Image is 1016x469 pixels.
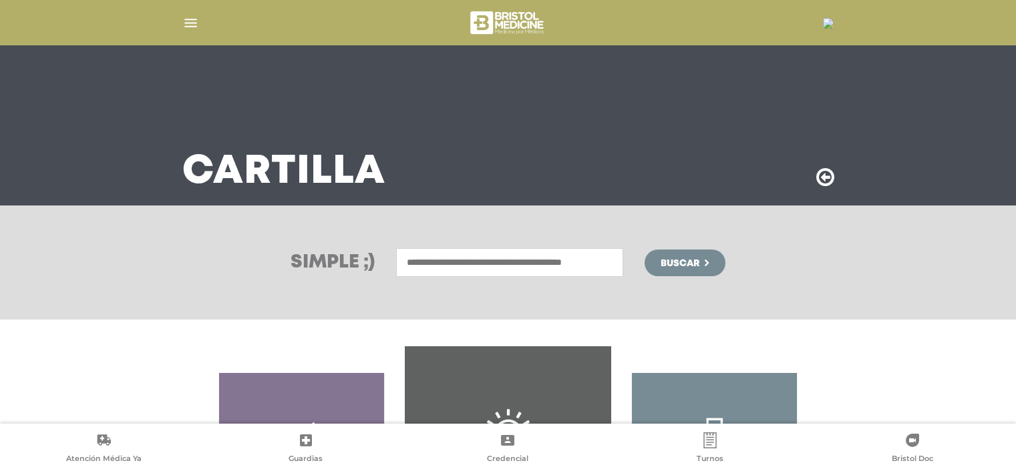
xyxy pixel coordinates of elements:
[182,15,199,31] img: Cober_menu-lines-white.svg
[661,259,699,268] span: Buscar
[289,454,323,466] span: Guardias
[205,432,407,466] a: Guardias
[811,432,1013,466] a: Bristol Doc
[609,432,812,466] a: Turnos
[823,18,834,29] img: 40623
[468,7,548,39] img: bristol-medicine-blanco.png
[892,454,933,466] span: Bristol Doc
[645,250,725,276] button: Buscar
[697,454,723,466] span: Turnos
[182,155,385,189] h3: Cartilla
[487,454,528,466] span: Credencial
[407,432,609,466] a: Credencial
[291,254,375,272] h3: Simple ;)
[3,432,205,466] a: Atención Médica Ya
[66,454,142,466] span: Atención Médica Ya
